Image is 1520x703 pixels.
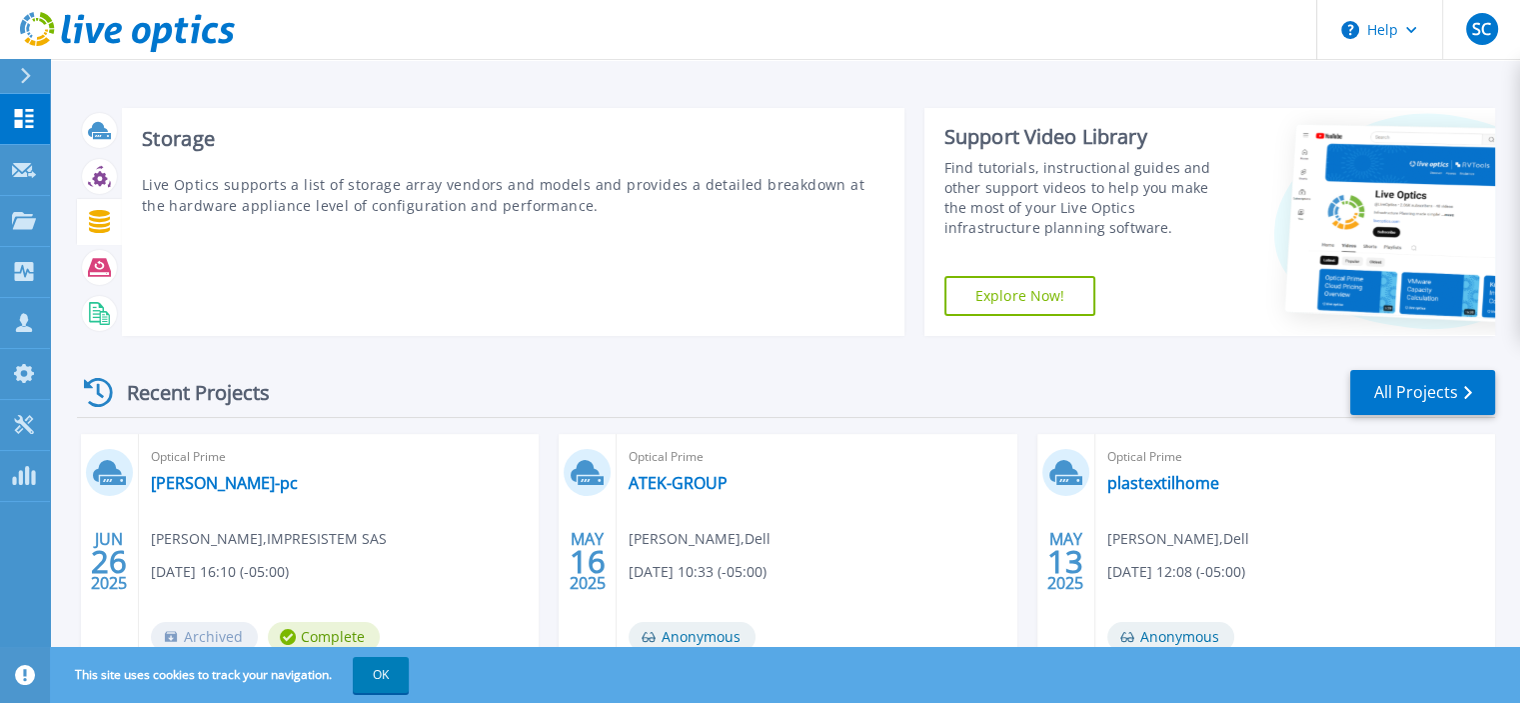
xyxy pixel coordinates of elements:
[629,446,1004,468] span: Optical Prime
[151,528,387,550] span: [PERSON_NAME] , IMPRESISTEM SAS
[1107,561,1245,583] span: [DATE] 12:08 (-05:00)
[629,622,756,652] span: Anonymous
[1107,446,1483,468] span: Optical Prime
[1107,473,1219,493] a: plastextilhome
[151,446,527,468] span: Optical Prime
[151,473,298,493] a: [PERSON_NAME]-pc
[151,561,289,583] span: [DATE] 16:10 (-05:00)
[1047,553,1083,570] span: 13
[1046,525,1084,598] div: MAY 2025
[629,528,770,550] span: [PERSON_NAME] , Dell
[569,525,607,598] div: MAY 2025
[1472,21,1491,37] span: SC
[91,553,127,570] span: 26
[142,128,884,150] h3: Storage
[77,368,297,417] div: Recent Projects
[268,622,380,652] span: Complete
[629,473,728,493] a: ATEK-GROUP
[1107,622,1234,652] span: Anonymous
[944,276,1096,316] a: Explore Now!
[90,525,128,598] div: JUN 2025
[944,158,1231,238] div: Find tutorials, instructional guides and other support videos to help you make the most of your L...
[142,174,884,216] p: Live Optics supports a list of storage array vendors and models and provides a detailed breakdown...
[55,657,409,693] span: This site uses cookies to track your navigation.
[570,553,606,570] span: 16
[944,124,1231,150] div: Support Video Library
[1350,370,1495,415] a: All Projects
[151,622,258,652] span: Archived
[353,657,409,693] button: OK
[1107,528,1249,550] span: [PERSON_NAME] , Dell
[629,561,766,583] span: [DATE] 10:33 (-05:00)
